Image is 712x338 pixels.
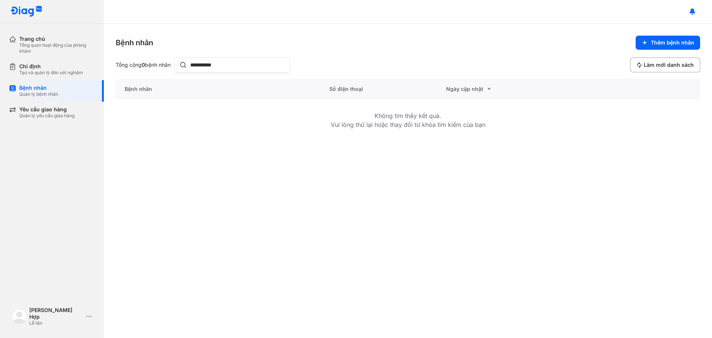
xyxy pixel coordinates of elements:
button: Thêm bệnh nhân [636,36,700,50]
div: Bệnh nhân [19,85,58,91]
div: Tạo và quản lý đơn xét nghiệm [19,70,83,76]
div: Tổng quan hoạt động của phòng khám [19,42,95,54]
div: Chỉ định [19,63,83,70]
div: Ngày cập nhật [446,85,545,93]
div: Quản lý yêu cầu giao hàng [19,113,75,119]
img: logo [12,309,27,324]
button: Làm mới danh sách [630,58,700,72]
div: Không tìm thấy kết quả. Vui lòng thử lại hoặc thay đổi từ khóa tìm kiếm của bạn [331,99,485,141]
div: Số điện thoại [320,79,437,99]
div: Tổng cộng bệnh nhân [116,62,171,68]
div: Lễ tân [29,320,83,326]
div: Yêu cầu giao hàng [19,106,75,113]
span: 0 [142,62,145,68]
img: logo [10,6,42,17]
span: Làm mới danh sách [644,62,694,68]
div: [PERSON_NAME] Hợp [29,307,83,320]
div: Trang chủ [19,36,95,42]
div: Bệnh nhân [116,37,153,48]
div: Bệnh nhân [116,79,320,99]
span: Thêm bệnh nhân [651,39,694,46]
div: Quản lý bệnh nhân [19,91,58,97]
